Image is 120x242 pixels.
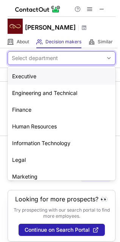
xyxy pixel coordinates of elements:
div: Executive [8,68,115,85]
p: Try prospecting with our search portal to find more employees. [13,207,110,219]
div: Information Technology [8,135,115,152]
div: Engineering and Technical [8,85,115,101]
span: Similar [98,39,113,45]
span: Decision makers [45,39,81,45]
span: About [17,39,29,45]
header: Looking for more prospects? 👀 [15,196,108,202]
div: Select department [12,54,58,62]
div: Legal [8,152,115,168]
div: Finance [8,101,115,118]
img: ContactOut v5.3.10 [15,5,61,14]
div: Marketing [8,168,115,185]
img: ea836a1a8702ec15369c2f774eab3198 [8,19,23,34]
h1: [PERSON_NAME] [25,23,76,32]
span: Continue on Search Portal [25,227,90,233]
button: Continue on Search Portal [19,224,105,236]
div: Human Resources [8,118,115,135]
